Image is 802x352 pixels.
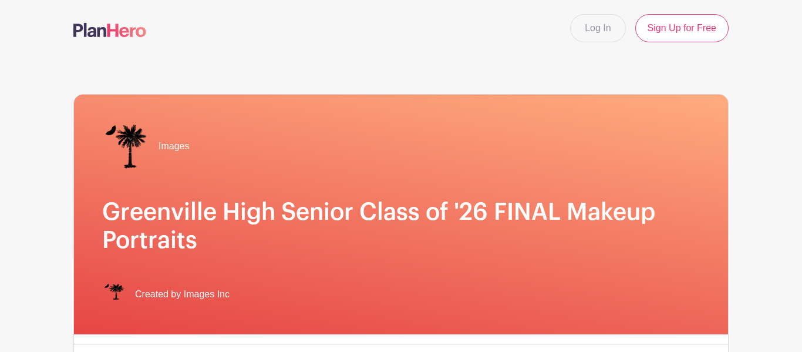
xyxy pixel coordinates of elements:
h1: Greenville High Senior Class of '26 FINAL Makeup Portraits [102,198,700,254]
span: Images [159,139,189,153]
img: logo-507f7623f17ff9eddc593b1ce0a138ce2505c220e1c5a4e2b4648c50719b7d32.svg [73,23,146,37]
img: IMAGES%20logo%20transparenT%20PNG%20s.png [102,123,149,170]
a: Log In [570,14,625,42]
a: Sign Up for Free [635,14,729,42]
img: IMAGES%20logo%20transparenT%20PNG%20s.png [102,283,126,306]
span: Created by Images Inc [135,287,230,301]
